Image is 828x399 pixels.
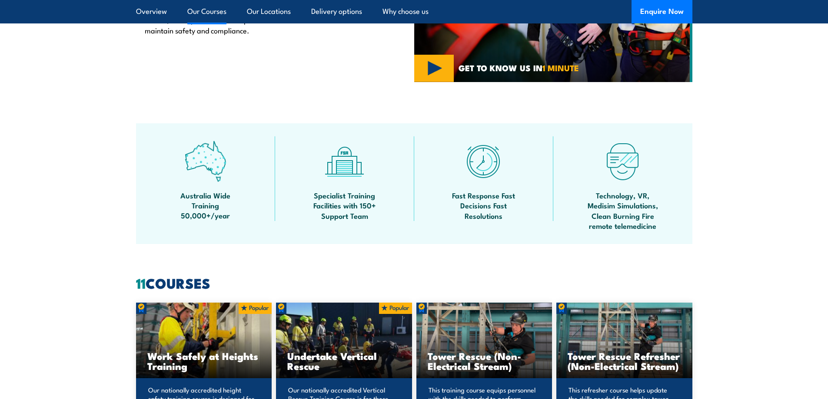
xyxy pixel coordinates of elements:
h3: Tower Rescue Refresher (Non-Electrical Stream) [568,351,681,371]
h2: COURSES [136,277,692,289]
img: tech-icon [602,141,643,182]
span: Australia Wide Training 50,000+/year [166,190,245,221]
img: facilities-icon [324,141,365,182]
strong: 11 [136,272,146,293]
strong: 1 MINUTE [542,61,579,74]
img: fast-icon [463,141,504,182]
span: GET TO KNOW US IN [459,64,579,72]
span: Fast Response Fast Decisions Fast Resolutions [445,190,523,221]
span: Technology, VR, Medisim Simulations, Clean Burning Fire remote telemedicine [584,190,662,231]
h3: Tower Rescue (Non-Electrical Stream) [428,351,541,371]
span: Specialist Training Facilities with 150+ Support Team [306,190,384,221]
h3: Work Safely at Heights Training [147,351,261,371]
img: auswide-icon [185,141,226,182]
h3: Undertake Vertical Rescue [287,351,401,371]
